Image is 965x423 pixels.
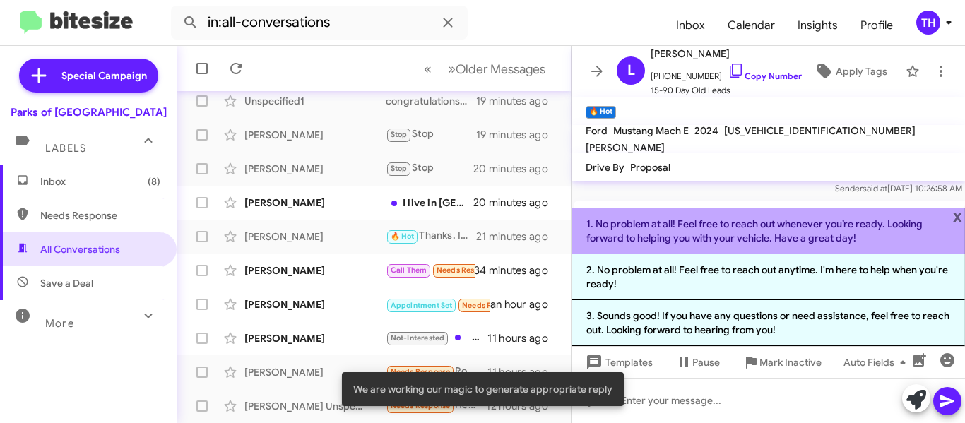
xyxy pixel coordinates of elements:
div: an hour ago [490,297,560,311]
span: [US_VEHICLE_IDENTIFICATION_NUMBER] [724,124,916,137]
div: [PERSON_NAME] [244,162,386,176]
span: Sender [DATE] 10:26:58 AM [835,183,962,193]
span: [PHONE_NUMBER] [651,62,802,83]
span: (8) [148,174,160,189]
button: Mark Inactive [731,350,833,375]
span: Stop [391,164,408,173]
button: Pause [664,350,731,375]
button: Apply Tags [802,59,899,84]
button: Templates [572,350,664,375]
li: 1. No problem at all! Feel free to reach out whenever you’re ready. Looking forward to helping yo... [572,208,965,254]
div: [PERSON_NAME] [244,196,386,210]
div: [PERSON_NAME] [244,230,386,244]
span: Call Them [391,266,427,275]
span: » [448,60,456,78]
span: 2024 [694,124,718,137]
span: Needs Response [437,266,497,275]
nav: Page navigation example [416,54,554,83]
div: 21 minutes ago [476,230,560,244]
div: [PERSON_NAME] Unspecified [244,399,386,413]
span: Not-Interested [391,333,445,342]
div: [PERSON_NAME] [244,128,386,142]
div: [PERSON_NAME] [244,297,386,311]
div: Not right now [386,262,475,278]
div: Stop [386,160,475,177]
span: Older Messages [456,61,545,77]
span: Stop [391,130,408,139]
input: Search [171,6,468,40]
span: Templates [583,350,653,375]
span: 🔥 Hot [391,232,415,241]
span: More [45,317,74,330]
button: TH [904,11,949,35]
span: Auto Fields [843,350,911,375]
button: Auto Fields [832,350,923,375]
span: [PERSON_NAME] [651,45,802,62]
li: 2. No problem at all! Feel free to reach out anytime. I'm here to help when you're ready! [572,254,965,300]
div: 19 minutes ago [476,128,560,142]
span: Appointment Set [391,301,453,310]
div: 20 minutes ago [475,162,560,176]
button: Next [439,54,554,83]
a: Calendar [716,5,786,46]
span: said at [863,183,887,193]
span: Mark Inactive [759,350,822,375]
div: 19 minutes ago [476,94,560,108]
button: Previous [415,54,440,83]
span: Mustang Mach E [613,124,689,137]
span: x [953,208,962,225]
div: Hello [PERSON_NAME], I made you an offer last week and your salesman said you all couldn't accept... [386,330,487,346]
div: 34 minutes ago [475,263,560,278]
span: Save a Deal [40,276,93,290]
div: 20 minutes ago [475,196,560,210]
a: Profile [849,5,904,46]
span: Needs Response [40,208,160,222]
div: I live in [GEOGRAPHIC_DATA]. What's the best you will do on the car ? [386,196,475,210]
span: Needs Response [462,301,522,310]
div: [PERSON_NAME] [244,263,386,278]
a: Insights [786,5,849,46]
a: Copy Number [728,71,802,81]
span: Special Campaign [61,68,147,83]
div: Unspecified1 [244,94,386,108]
span: « [424,60,432,78]
small: 🔥 Hot [586,106,616,119]
a: Special Campaign [19,59,158,93]
span: Apply Tags [836,59,887,84]
span: Inbox [40,174,160,189]
span: Drive By [586,161,624,174]
li: 3. Sounds good! If you have any questions or need assistance, feel free to reach out. Looking for... [572,300,965,346]
span: All Conversations [40,242,120,256]
span: Pause [692,350,720,375]
a: Inbox [665,5,716,46]
span: Proposal [630,161,670,174]
span: [PERSON_NAME] [586,141,665,154]
div: 11 hours ago [487,331,560,345]
div: Thanks. I will comtact you if i need another appointment [386,228,476,244]
span: Labels [45,142,86,155]
p: Hope you're having a great day [PERSON_NAME]! It's [PERSON_NAME] at [GEOGRAPHIC_DATA]. Thanks for... [574,201,962,269]
div: Inbound Call [386,295,490,313]
span: Ford [586,124,608,137]
div: congratulations on your purchase [386,94,476,108]
div: Stop [386,126,476,143]
span: L [627,59,635,82]
span: We are working our magic to generate appropriate reply [353,382,612,396]
div: [PERSON_NAME] [244,331,386,345]
span: 15-90 Day Old Leads [651,83,802,97]
div: [PERSON_NAME] [244,365,386,379]
div: TH [916,11,940,35]
div: Parks of [GEOGRAPHIC_DATA] [11,105,167,119]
